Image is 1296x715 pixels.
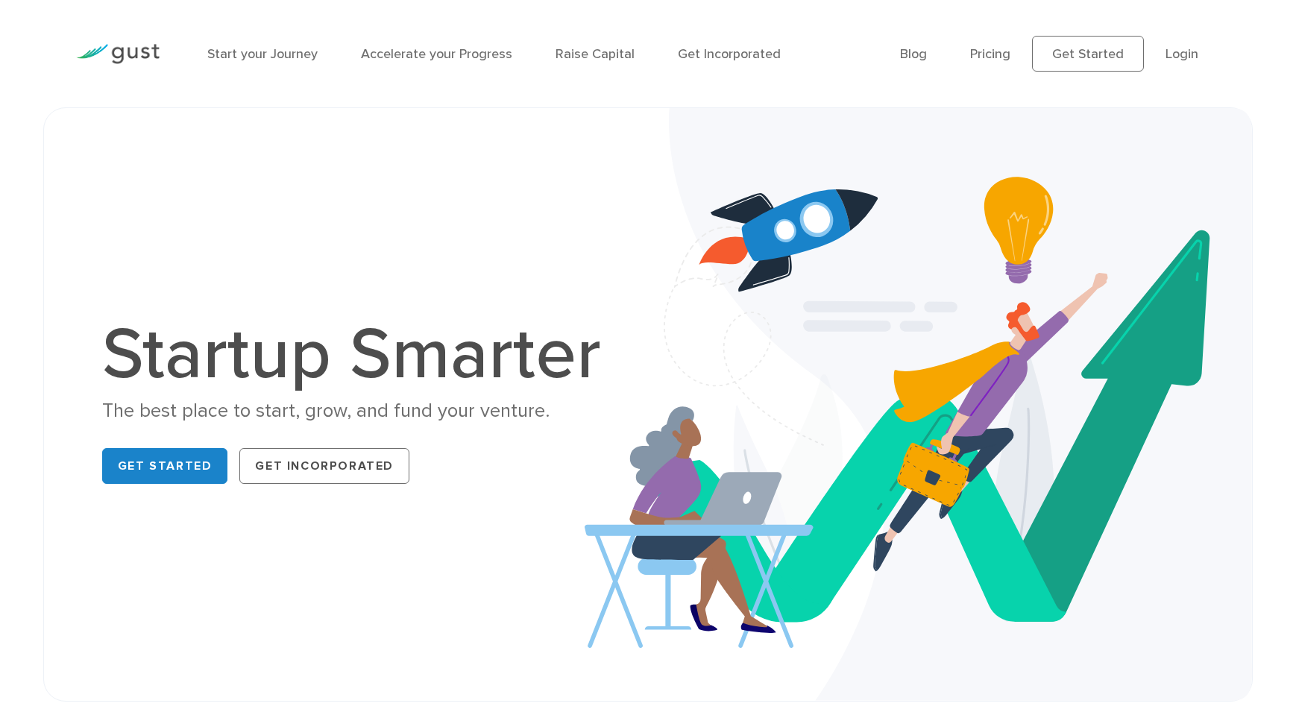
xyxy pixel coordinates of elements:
[102,319,617,391] h1: Startup Smarter
[76,44,160,64] img: Gust Logo
[361,46,512,62] a: Accelerate your Progress
[1166,46,1198,62] a: Login
[970,46,1010,62] a: Pricing
[1032,36,1144,72] a: Get Started
[585,108,1252,701] img: Startup Smarter Hero
[556,46,635,62] a: Raise Capital
[678,46,781,62] a: Get Incorporated
[239,448,409,484] a: Get Incorporated
[900,46,927,62] a: Blog
[102,448,228,484] a: Get Started
[102,398,617,424] div: The best place to start, grow, and fund your venture.
[207,46,318,62] a: Start your Journey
